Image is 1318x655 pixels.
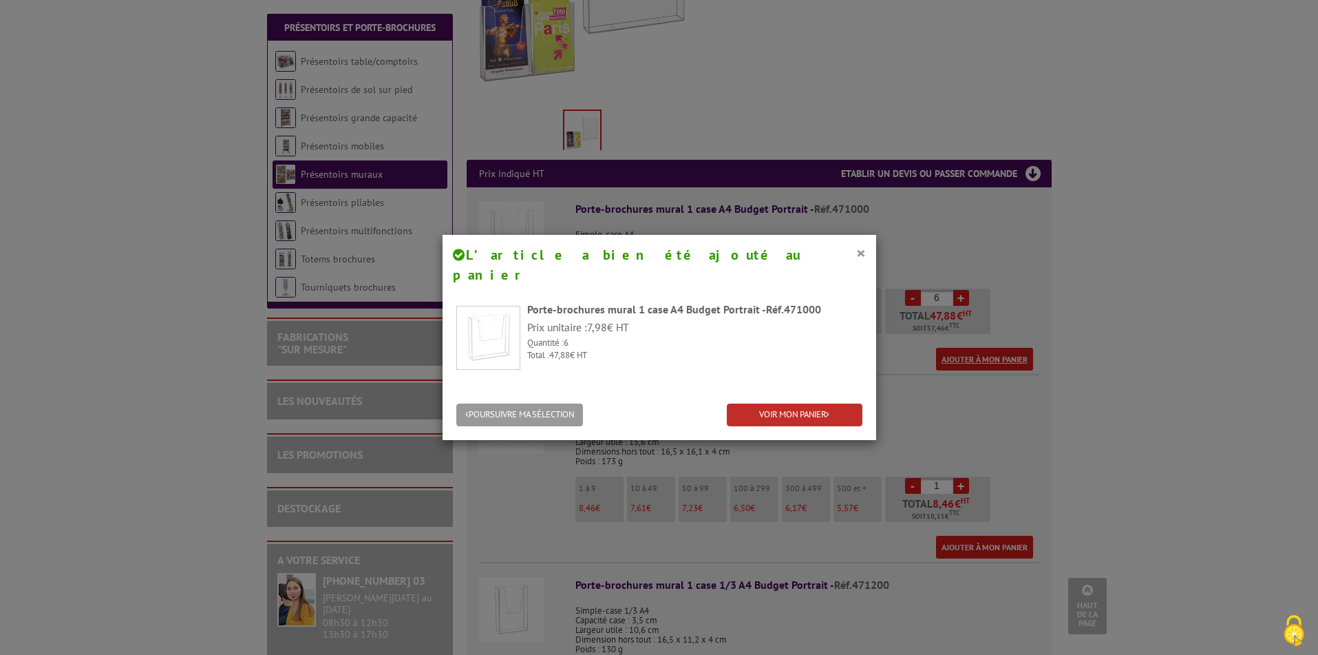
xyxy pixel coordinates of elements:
span: Réf.471000 [766,302,821,316]
a: VOIR MON PANIER [727,404,862,426]
button: Cookies (fenêtre modale) [1270,608,1318,655]
p: Quantité : [527,337,862,350]
img: Cookies (fenêtre modale) [1277,614,1311,648]
span: 7,98 [587,320,607,334]
div: Porte-brochures mural 1 case A4 Budget Portrait - [527,302,862,318]
p: Total : € HT [527,349,862,362]
button: × [856,244,866,262]
button: POURSUIVRE MA SÉLECTION [456,404,583,426]
h4: L’article a bien été ajouté au panier [453,245,866,284]
p: Prix unitaire : € HT [527,320,862,335]
span: 6 [564,337,568,349]
span: 47,88 [549,349,570,361]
